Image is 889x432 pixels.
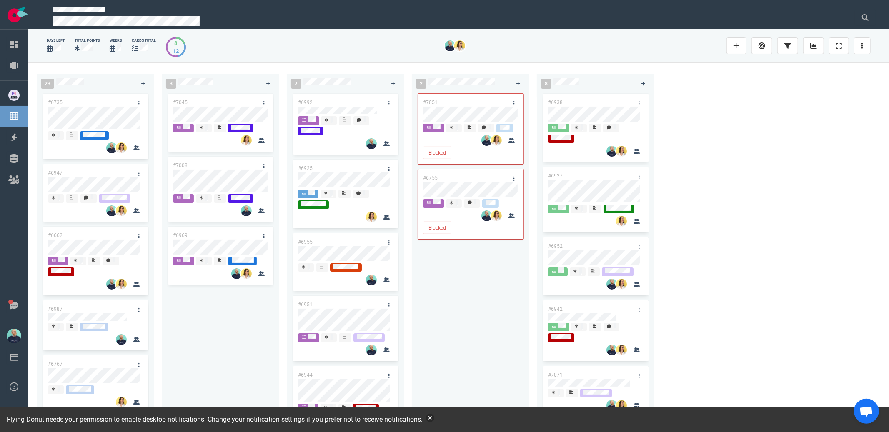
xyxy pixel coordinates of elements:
[548,243,563,249] a: #6952
[298,165,313,171] a: #6925
[241,268,252,279] img: 26
[166,79,176,89] span: 3
[106,205,117,216] img: 26
[616,216,627,227] img: 26
[298,100,313,105] a: #6992
[298,239,313,245] a: #6955
[423,100,438,105] a: #7051
[106,142,117,153] img: 26
[548,173,563,179] a: #6927
[173,39,179,47] div: 8
[606,400,617,411] img: 26
[116,397,127,407] img: 26
[548,306,563,312] a: #6942
[616,345,627,355] img: 26
[116,334,127,345] img: 26
[298,372,313,378] a: #6944
[48,361,63,367] a: #6767
[454,40,465,51] img: 26
[423,147,451,159] button: Blocked
[41,79,54,89] span: 23
[75,38,100,43] div: Total Points
[616,146,627,157] img: 26
[110,38,122,43] div: Weeks
[481,210,492,221] img: 26
[616,279,627,290] img: 26
[366,275,377,285] img: 26
[173,100,188,105] a: #7045
[541,79,551,89] span: 8
[366,138,377,149] img: 26
[416,79,426,89] span: 2
[231,268,242,279] img: 26
[48,170,63,176] a: #6947
[606,146,617,157] img: 26
[423,222,451,234] button: Blocked
[121,415,204,423] a: enable desktop notifications
[7,415,204,423] span: Flying Donut needs your permission to
[298,302,313,307] a: #6951
[116,205,127,216] img: 26
[491,210,502,221] img: 26
[291,79,301,89] span: 7
[173,232,188,238] a: #6969
[116,142,127,153] img: 26
[204,415,423,423] span: . Change your if you prefer not to receive notifications.
[116,279,127,290] img: 26
[616,400,627,411] img: 26
[241,135,252,146] img: 26
[548,100,563,105] a: #6938
[366,212,377,222] img: 26
[47,38,65,43] div: days left
[606,279,617,290] img: 26
[132,38,156,43] div: cards total
[606,345,617,355] img: 26
[548,372,563,378] a: #7071
[366,345,377,355] img: 26
[491,135,502,146] img: 26
[106,279,117,290] img: 26
[246,415,305,423] a: notification settings
[48,306,63,312] a: #6987
[241,205,252,216] img: 26
[481,135,492,146] img: 26
[423,175,438,181] a: #6755
[854,399,879,424] div: Ouvrir le chat
[173,47,179,55] div: 12
[48,100,63,105] a: #6735
[173,162,188,168] a: #7008
[445,40,456,51] img: 26
[48,232,63,238] a: #6662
